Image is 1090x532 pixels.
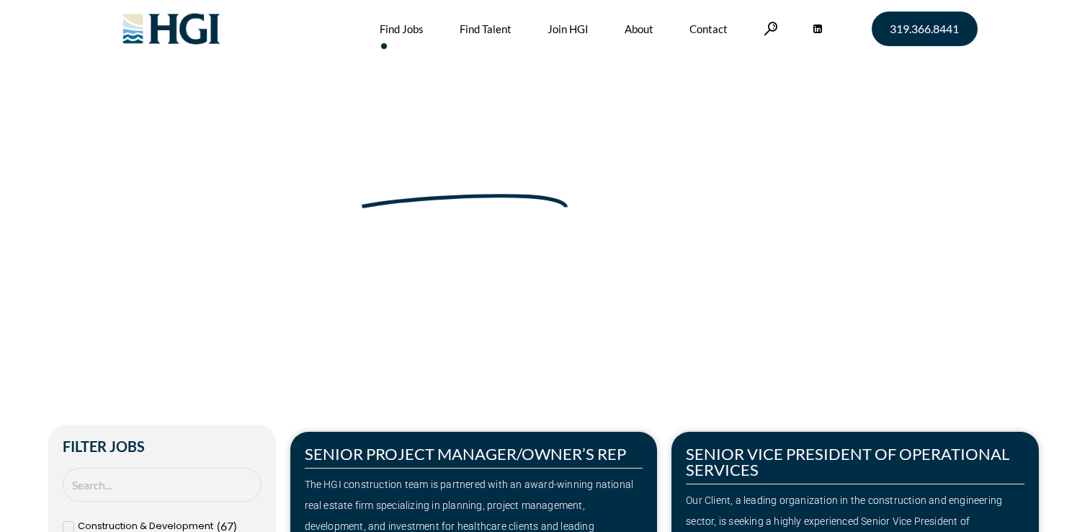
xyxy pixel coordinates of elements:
a: SENIOR VICE PRESIDENT OF OPERATIONAL SERVICES [686,444,1009,479]
a: SENIOR PROJECT MANAGER/OWNER’S REP [305,444,626,464]
span: Jobs [177,221,200,235]
span: Make Your [142,151,350,203]
span: Next Move [359,154,571,201]
a: 319.366.8441 [872,12,978,46]
span: » [142,221,200,235]
a: Home [142,221,172,235]
a: Search [764,22,778,35]
input: Search Job [63,468,262,502]
h2: Filter Jobs [63,439,262,453]
span: 319.366.8441 [890,23,959,35]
